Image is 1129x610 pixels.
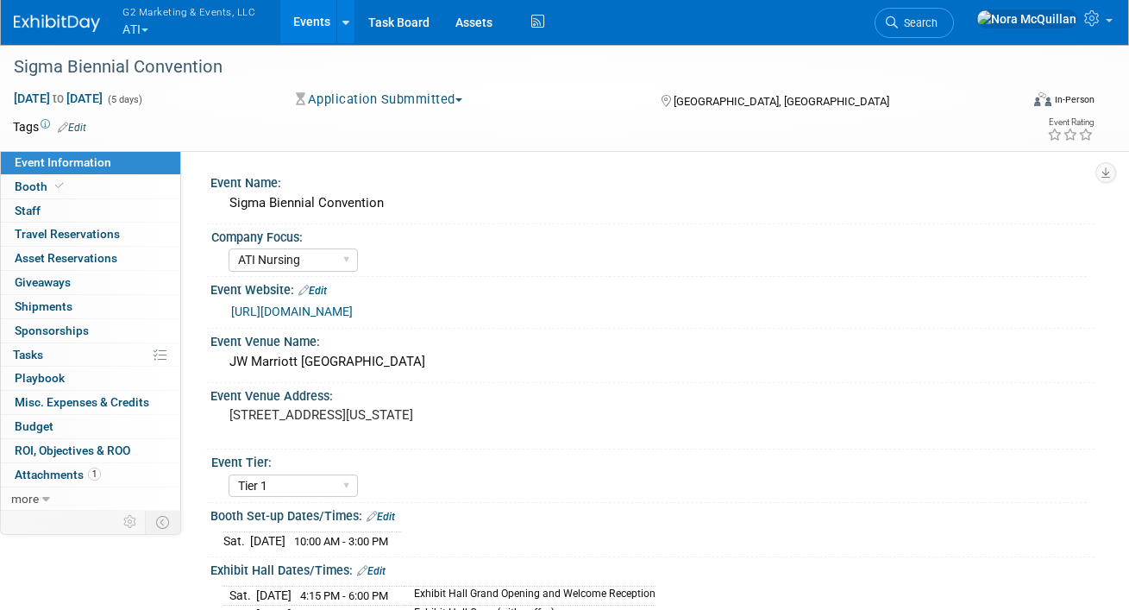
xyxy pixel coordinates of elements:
[404,587,655,606] td: Exhibit Hall Grand Opening and Welcome Reception
[15,371,65,385] span: Playbook
[1,487,180,511] a: more
[13,91,103,106] span: [DATE] [DATE]
[1,223,180,246] a: Travel Reservations
[210,503,1095,525] div: Booth Set-up Dates/Times:
[15,468,101,481] span: Attachments
[15,227,120,241] span: Travel Reservations
[210,557,1095,580] div: Exhibit Hall Dates/Times:
[146,511,181,533] td: Toggle Event Tabs
[210,277,1095,299] div: Event Website:
[1,391,180,414] a: Misc. Expenses & Credits
[1054,93,1095,106] div: In-Person
[357,565,386,577] a: Edit
[223,349,1082,375] div: JW Marriott [GEOGRAPHIC_DATA]
[1,415,180,438] a: Budget
[15,324,89,337] span: Sponsorships
[674,95,889,108] span: [GEOGRAPHIC_DATA], [GEOGRAPHIC_DATA]
[211,450,1087,471] div: Event Tier:
[229,407,560,423] pre: [STREET_ADDRESS][US_STATE]
[15,443,130,457] span: ROI, Objectives & ROO
[50,91,66,105] span: to
[298,285,327,297] a: Edit
[300,589,388,602] span: 4:15 PM - 6:00 PM
[898,16,938,29] span: Search
[231,305,353,318] a: [URL][DOMAIN_NAME]
[875,8,954,38] a: Search
[8,52,1002,83] div: Sigma Biennial Convention
[210,383,1095,405] div: Event Venue Address:
[88,468,101,481] span: 1
[294,535,388,548] span: 10:00 AM - 3:00 PM
[15,155,111,169] span: Event Information
[13,118,86,135] td: Tags
[367,511,395,523] a: Edit
[13,348,43,362] span: Tasks
[11,492,39,506] span: more
[116,511,146,533] td: Personalize Event Tab Strip
[1047,118,1094,127] div: Event Rating
[256,587,292,606] td: [DATE]
[1,439,180,462] a: ROI, Objectives & ROO
[1,295,180,318] a: Shipments
[1,271,180,294] a: Giveaways
[1,199,180,223] a: Staff
[223,532,250,550] td: Sat.
[55,181,64,191] i: Booth reservation complete
[1,319,180,343] a: Sponsorships
[250,532,285,550] td: [DATE]
[15,299,72,313] span: Shipments
[15,419,53,433] span: Budget
[223,190,1082,217] div: Sigma Biennial Convention
[14,15,100,32] img: ExhibitDay
[15,275,71,289] span: Giveaways
[1,367,180,390] a: Playbook
[15,204,41,217] span: Staff
[936,90,1095,116] div: Event Format
[1,247,180,270] a: Asset Reservations
[1,151,180,174] a: Event Information
[290,91,469,109] button: Application Submmitted
[1,175,180,198] a: Booth
[1,463,180,487] a: Attachments1
[210,329,1095,350] div: Event Venue Name:
[58,122,86,134] a: Edit
[15,395,149,409] span: Misc. Expenses & Credits
[211,224,1087,246] div: Company Focus:
[210,170,1095,192] div: Event Name:
[122,3,255,21] span: G2 Marketing & Events, LLC
[223,587,256,606] td: Sat.
[106,94,142,105] span: (5 days)
[976,9,1077,28] img: Nora McQuillan
[1034,92,1051,106] img: Format-Inperson.png
[15,251,117,265] span: Asset Reservations
[15,179,67,193] span: Booth
[1,343,180,367] a: Tasks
